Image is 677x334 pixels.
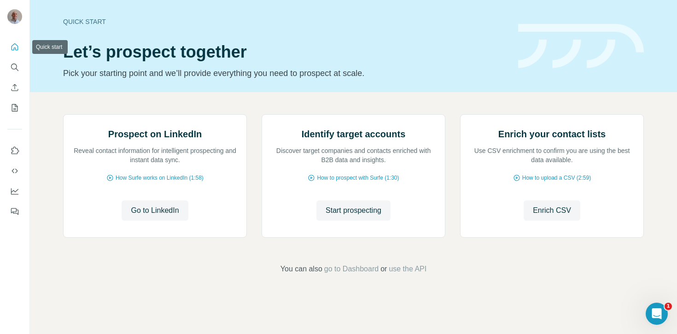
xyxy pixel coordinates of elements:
[116,174,204,182] span: How Surfe works on LinkedIn (1:58)
[7,79,22,96] button: Enrich CSV
[7,142,22,159] button: Use Surfe on LinkedIn
[498,128,606,141] h2: Enrich your contact lists
[389,264,426,275] button: use the API
[7,39,22,55] button: Quick start
[302,128,406,141] h2: Identify target accounts
[646,303,668,325] iframe: Intercom live chat
[665,303,672,310] span: 1
[108,128,202,141] h2: Prospect on LinkedIn
[470,146,634,164] p: Use CSV enrichment to confirm you are using the best data available.
[7,100,22,116] button: My lists
[122,200,188,221] button: Go to LinkedIn
[518,24,644,69] img: banner
[271,146,436,164] p: Discover target companies and contacts enriched with B2B data and insights.
[7,9,22,24] img: Avatar
[63,67,507,80] p: Pick your starting point and we’ll provide everything you need to prospect at scale.
[324,264,379,275] button: go to Dashboard
[73,146,237,164] p: Reveal contact information for intelligent prospecting and instant data sync.
[63,17,507,26] div: Quick start
[522,174,591,182] span: How to upload a CSV (2:59)
[131,205,179,216] span: Go to LinkedIn
[316,200,391,221] button: Start prospecting
[7,203,22,220] button: Feedback
[280,264,322,275] span: You can also
[380,264,387,275] span: or
[7,163,22,179] button: Use Surfe API
[326,205,381,216] span: Start prospecting
[317,174,399,182] span: How to prospect with Surfe (1:30)
[7,183,22,199] button: Dashboard
[7,59,22,76] button: Search
[63,43,507,61] h1: Let’s prospect together
[533,205,571,216] span: Enrich CSV
[524,200,580,221] button: Enrich CSV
